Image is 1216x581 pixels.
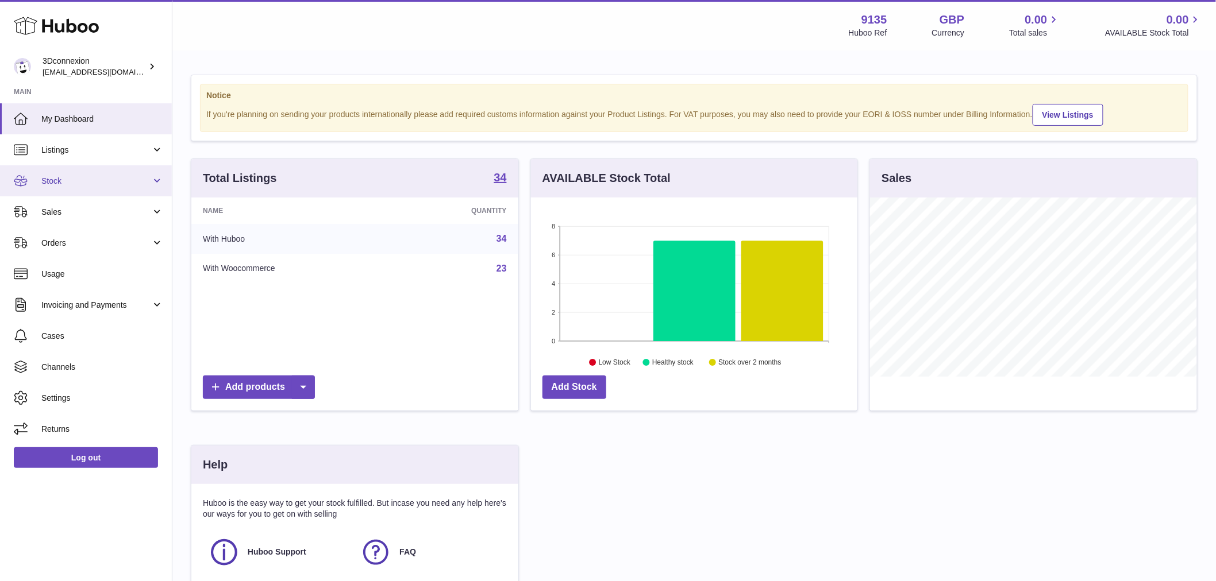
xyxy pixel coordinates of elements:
span: FAQ [399,547,416,557]
span: Listings [41,145,151,156]
span: 0.00 [1025,12,1048,28]
text: Stock over 2 months [718,359,781,367]
span: Returns [41,424,163,435]
a: FAQ [360,537,501,568]
div: Huboo Ref [849,28,887,38]
td: With Huboo [191,224,394,254]
td: With Woocommerce [191,254,394,284]
span: Cases [41,331,163,342]
span: Orders [41,238,151,249]
span: Invoicing and Payments [41,300,151,311]
strong: GBP [940,12,964,28]
a: Add products [203,375,315,399]
a: View Listings [1033,104,1103,126]
a: Log out [14,447,158,468]
h3: AVAILABLE Stock Total [542,171,671,186]
span: [EMAIL_ADDRESS][DOMAIN_NAME] [43,67,169,76]
img: internalAdmin-9135@internal.huboo.com [14,58,31,75]
span: My Dashboard [41,114,163,125]
th: Quantity [394,197,518,224]
strong: 9135 [861,12,887,28]
span: Stock [41,176,151,187]
a: Huboo Support [209,537,349,568]
strong: Notice [206,90,1182,101]
text: 6 [552,251,555,258]
span: AVAILABLE Stock Total [1105,28,1202,38]
span: 0.00 [1167,12,1189,28]
h3: Total Listings [203,171,277,186]
span: Total sales [1009,28,1060,38]
span: Sales [41,207,151,218]
text: 0 [552,338,555,344]
text: Low Stock [599,359,631,367]
a: 34 [497,234,507,243]
a: Add Stock [542,375,606,399]
div: 3Dconnexion [43,56,146,78]
span: Settings [41,393,163,404]
a: 23 [497,264,507,273]
text: 8 [552,223,555,230]
a: 0.00 AVAILABLE Stock Total [1105,12,1202,38]
p: Huboo is the easy way to get your stock fulfilled. But incase you need any help here's our ways f... [203,498,507,520]
strong: 34 [494,172,506,183]
h3: Help [203,457,228,472]
a: 0.00 Total sales [1009,12,1060,38]
span: Huboo Support [248,547,306,557]
th: Name [191,197,394,224]
text: 2 [552,309,555,316]
text: 4 [552,280,555,287]
span: Channels [41,362,163,373]
text: Healthy stock [652,359,694,367]
div: Currency [932,28,965,38]
h3: Sales [882,171,911,186]
span: Usage [41,269,163,280]
div: If you're planning on sending your products internationally please add required customs informati... [206,102,1182,126]
a: 34 [494,172,506,185]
